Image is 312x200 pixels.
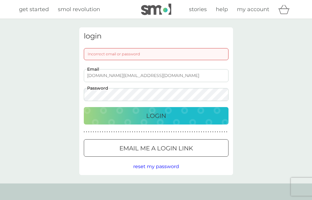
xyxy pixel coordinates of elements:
p: ● [155,131,156,134]
p: ● [208,131,209,134]
a: help [216,5,228,14]
p: ● [146,131,147,134]
p: ● [143,131,145,134]
p: ● [123,131,124,134]
div: basket [278,3,293,15]
p: ● [84,131,85,134]
p: ● [222,131,223,134]
span: help [216,6,228,13]
span: stories [189,6,207,13]
span: smol revolution [58,6,100,13]
p: ● [194,131,195,134]
a: smol revolution [58,5,100,14]
p: ● [104,131,106,134]
p: ● [215,131,216,134]
p: ● [141,131,142,134]
p: ● [102,131,103,134]
p: ● [130,131,131,134]
p: ● [180,131,181,134]
p: ● [187,131,188,134]
p: ● [217,131,218,134]
p: ● [226,131,227,134]
p: ● [93,131,94,134]
button: reset my password [133,163,179,171]
p: ● [150,131,152,134]
p: ● [127,131,128,134]
p: ● [86,131,87,134]
p: ● [173,131,175,134]
p: ● [107,131,108,134]
p: ● [196,131,197,134]
p: ● [118,131,119,134]
span: get started [19,6,49,13]
p: ● [134,131,135,134]
p: ● [125,131,126,134]
a: my account [237,5,269,14]
p: ● [162,131,163,134]
p: ● [148,131,149,134]
button: Email me a login link [84,139,228,157]
p: ● [121,131,122,134]
p: ● [132,131,133,134]
p: ● [166,131,168,134]
p: ● [116,131,117,134]
p: ● [157,131,159,134]
p: ● [139,131,140,134]
p: ● [114,131,115,134]
p: ● [137,131,138,134]
button: Login [84,107,228,125]
a: get started [19,5,49,14]
p: ● [176,131,177,134]
p: ● [182,131,184,134]
span: my account [237,6,269,13]
p: ● [185,131,186,134]
a: stories [189,5,207,14]
h3: login [84,32,228,41]
div: Incorrect email or password [84,48,228,60]
p: ● [178,131,179,134]
p: ● [95,131,96,134]
p: ● [159,131,161,134]
p: ● [219,131,220,134]
p: ● [203,131,204,134]
p: ● [90,131,92,134]
p: ● [192,131,193,134]
p: Email me a login link [119,143,193,153]
p: ● [100,131,101,134]
p: ● [210,131,211,134]
span: reset my password [133,164,179,169]
p: ● [97,131,99,134]
p: ● [213,131,214,134]
p: ● [189,131,191,134]
p: ● [199,131,200,134]
p: Login [146,111,166,121]
p: ● [206,131,207,134]
p: ● [224,131,225,134]
p: ● [111,131,112,134]
p: ● [109,131,110,134]
p: ● [171,131,172,134]
img: smol [141,4,171,15]
p: ● [153,131,154,134]
p: ● [169,131,170,134]
p: ● [164,131,165,134]
p: ● [88,131,90,134]
p: ● [201,131,202,134]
